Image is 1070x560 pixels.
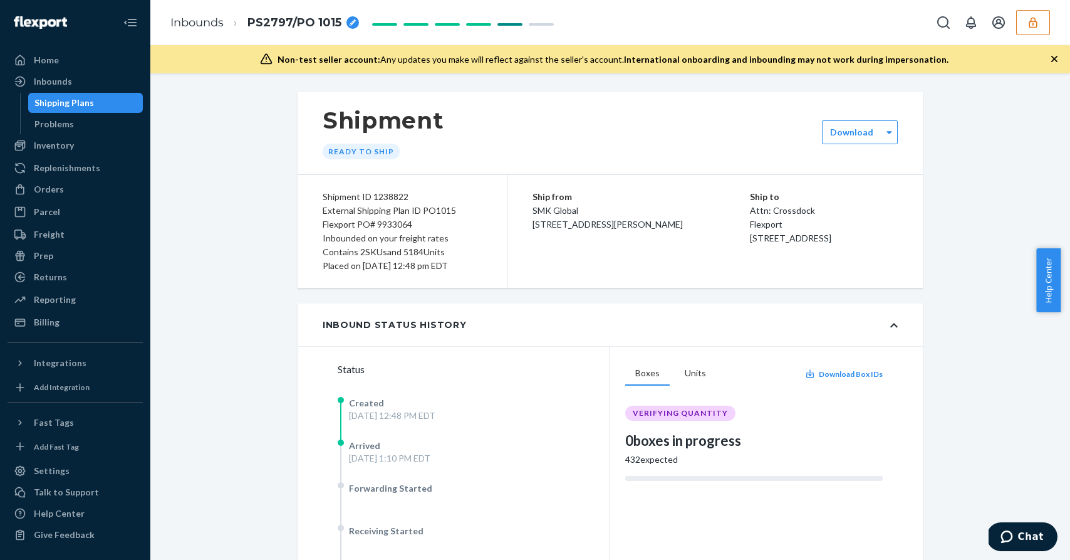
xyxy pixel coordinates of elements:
[34,416,74,429] div: Fast Tags
[28,93,143,113] a: Shipping Plans
[34,382,90,393] div: Add Integration
[8,353,143,373] button: Integrations
[34,316,60,329] div: Billing
[34,97,94,109] div: Shipping Plans
[349,452,430,465] div: [DATE] 1:10 PM EDT
[28,114,143,134] a: Problems
[750,190,898,204] p: Ship to
[323,190,482,204] div: Shipment ID 1238822
[625,431,883,450] div: 0 boxes in progress
[958,10,984,35] button: Open notifications
[34,507,85,520] div: Help Center
[34,228,65,241] div: Freight
[8,179,143,199] a: Orders
[532,205,683,230] span: SMK Global [STREET_ADDRESS][PERSON_NAME]
[931,10,956,35] button: Open Search Box
[989,522,1057,554] iframe: Opens a widget where you can chat to one of our agents
[34,206,60,218] div: Parcel
[34,357,86,369] div: Integrations
[278,53,948,66] div: Any updates you make will reflect against the seller's account.
[633,408,728,418] span: VERIFYING QUANTITY
[1036,248,1061,312] button: Help Center
[750,233,831,243] span: [STREET_ADDRESS]
[8,525,143,545] button: Give Feedback
[34,162,100,174] div: Replenishments
[675,362,716,386] button: Units
[34,465,70,477] div: Settings
[8,135,143,156] a: Inventory
[323,319,466,331] div: Inbound Status History
[349,526,423,536] span: Receiving Started
[8,267,143,287] a: Returns
[8,378,143,397] a: Add Integration
[160,4,369,41] ol: breadcrumbs
[34,250,53,262] div: Prep
[8,482,143,502] button: Talk to Support
[34,183,64,196] div: Orders
[349,409,435,422] div: [DATE] 12:48 PM EDT
[338,362,610,377] div: Status
[8,246,143,266] a: Prep
[625,453,883,466] div: 432 expected
[349,398,384,408] span: Created
[8,202,143,222] a: Parcel
[8,225,143,245] a: Freight
[323,204,482,218] div: External Shipping Plan ID PO1015
[805,369,883,379] button: Download Box IDs
[323,218,482,231] div: Flexport PO# 9933064
[349,440,380,451] span: Arrived
[625,362,670,386] button: Boxes
[34,54,59,66] div: Home
[247,15,341,31] span: PS2797/PO 1015
[323,107,444,134] h1: Shipment
[34,75,72,88] div: Inbounds
[532,190,750,204] p: Ship from
[8,71,143,92] a: Inbounds
[34,529,95,541] div: Give Feedback
[830,126,873,139] label: Download
[278,54,380,65] span: Non-test seller account:
[323,144,400,159] div: Ready to ship
[8,504,143,524] a: Help Center
[323,231,482,245] div: Inbounded on your freight rates
[14,16,67,29] img: Flexport logo
[986,10,1011,35] button: Open account menu
[8,461,143,481] a: Settings
[323,245,482,259] div: Contains 2 SKUs and 5184 Units
[8,438,143,457] a: Add Fast Tag
[34,486,99,499] div: Talk to Support
[8,50,143,70] a: Home
[34,271,67,283] div: Returns
[170,16,224,29] a: Inbounds
[34,118,74,130] div: Problems
[118,10,143,35] button: Close Navigation
[34,139,74,152] div: Inventory
[8,413,143,433] button: Fast Tags
[34,441,79,452] div: Add Fast Tag
[8,158,143,178] a: Replenishments
[349,483,432,494] span: Forwarding Started
[323,259,482,273] div: Placed on [DATE] 12:48 pm EDT
[750,204,898,218] p: Attn: Crossdock
[750,218,898,231] p: Flexport
[8,290,143,310] a: Reporting
[624,54,948,65] span: International onboarding and inbounding may not work during impersonation.
[34,293,76,306] div: Reporting
[8,312,143,332] a: Billing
